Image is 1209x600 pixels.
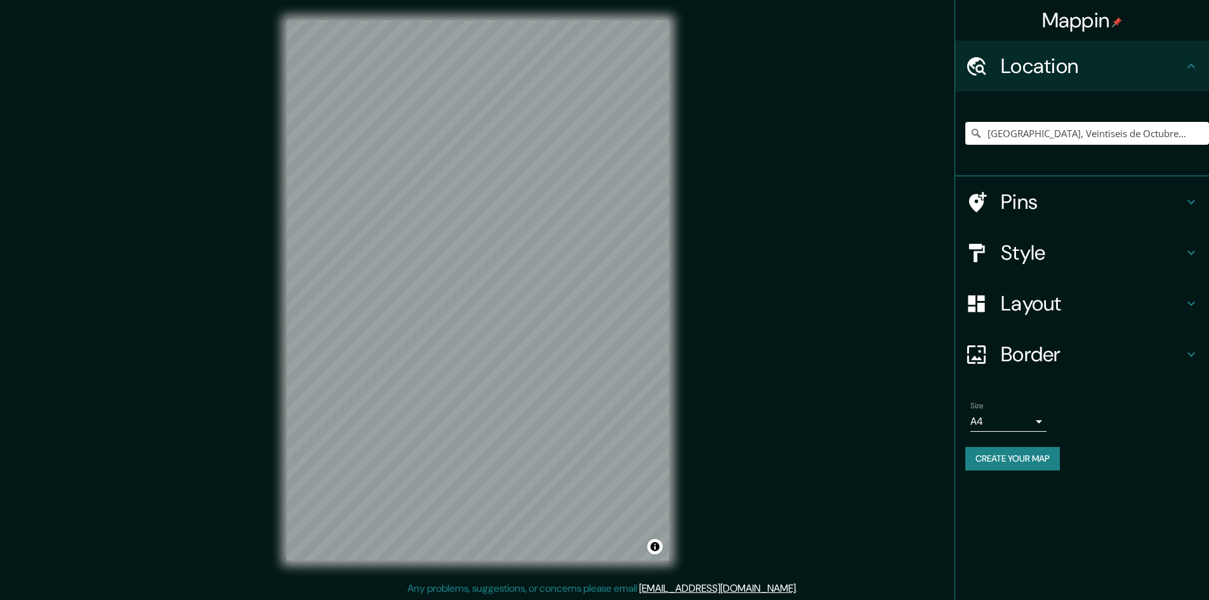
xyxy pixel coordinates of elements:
[955,278,1209,329] div: Layout
[1042,8,1123,33] h4: Mappin
[800,581,802,596] div: .
[955,41,1209,91] div: Location
[955,329,1209,380] div: Border
[287,20,669,561] canvas: Map
[407,581,798,596] p: Any problems, suggestions, or concerns please email .
[955,227,1209,278] div: Style
[1001,189,1184,215] h4: Pins
[955,177,1209,227] div: Pins
[970,401,984,411] label: Size
[1001,53,1184,79] h4: Location
[965,122,1209,145] input: Pick your city or area
[1001,240,1184,265] h4: Style
[970,411,1047,432] div: A4
[798,581,800,596] div: .
[1001,291,1184,316] h4: Layout
[1001,342,1184,367] h4: Border
[965,447,1060,470] button: Create your map
[647,539,663,554] button: Toggle attribution
[639,582,796,595] a: [EMAIL_ADDRESS][DOMAIN_NAME]
[1112,17,1122,27] img: pin-icon.png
